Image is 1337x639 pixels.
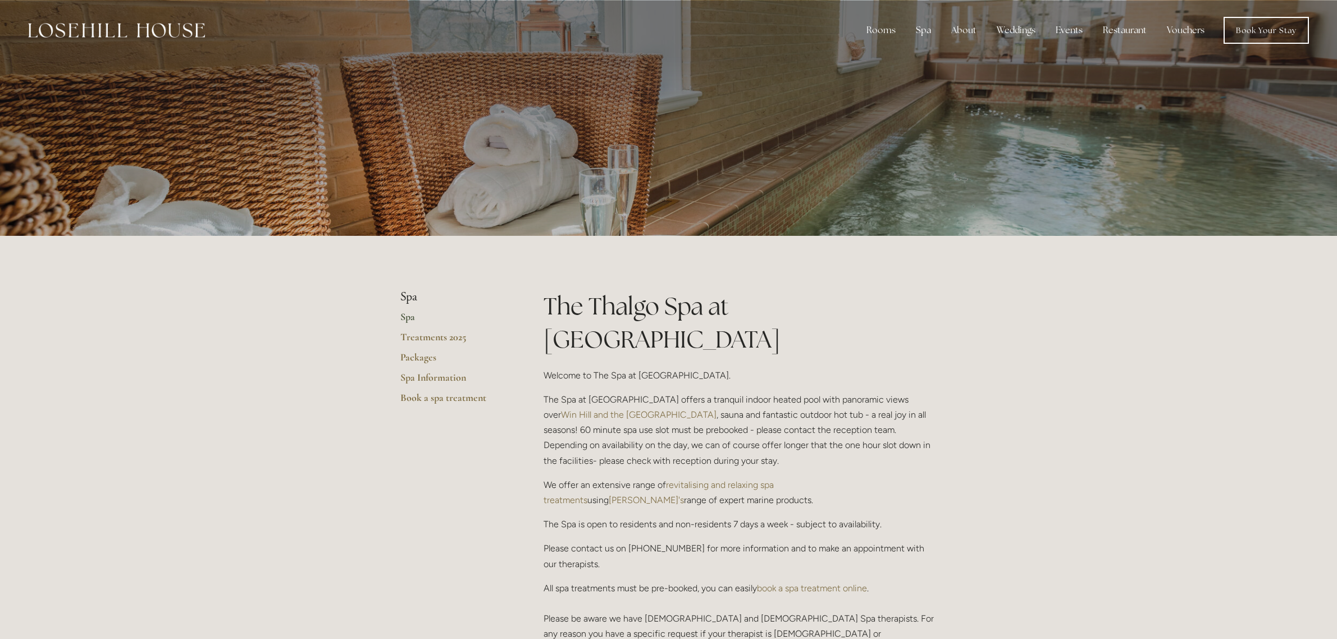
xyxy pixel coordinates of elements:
[1094,19,1156,42] div: Restaurant
[561,409,717,420] a: Win Hill and the [GEOGRAPHIC_DATA]
[400,391,508,412] a: Book a spa treatment
[857,19,905,42] div: Rooms
[988,19,1044,42] div: Weddings
[942,19,985,42] div: About
[907,19,940,42] div: Spa
[1047,19,1092,42] div: Events
[544,392,937,468] p: The Spa at [GEOGRAPHIC_DATA] offers a tranquil indoor heated pool with panoramic views over , sau...
[28,23,205,38] img: Losehill House
[1224,17,1309,44] a: Book Your Stay
[400,351,508,371] a: Packages
[400,290,508,304] li: Spa
[1158,19,1213,42] a: Vouchers
[400,371,508,391] a: Spa Information
[609,495,684,505] a: [PERSON_NAME]'s
[400,331,508,351] a: Treatments 2025
[544,477,937,508] p: We offer an extensive range of using range of expert marine products.
[400,311,508,331] a: Spa
[544,290,937,356] h1: The Thalgo Spa at [GEOGRAPHIC_DATA]
[544,368,937,383] p: Welcome to The Spa at [GEOGRAPHIC_DATA].
[757,583,867,594] a: book a spa treatment online
[544,517,937,532] p: The Spa is open to residents and non-residents 7 days a week - subject to availability.
[544,541,937,571] p: Please contact us on [PHONE_NUMBER] for more information and to make an appointment with our ther...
